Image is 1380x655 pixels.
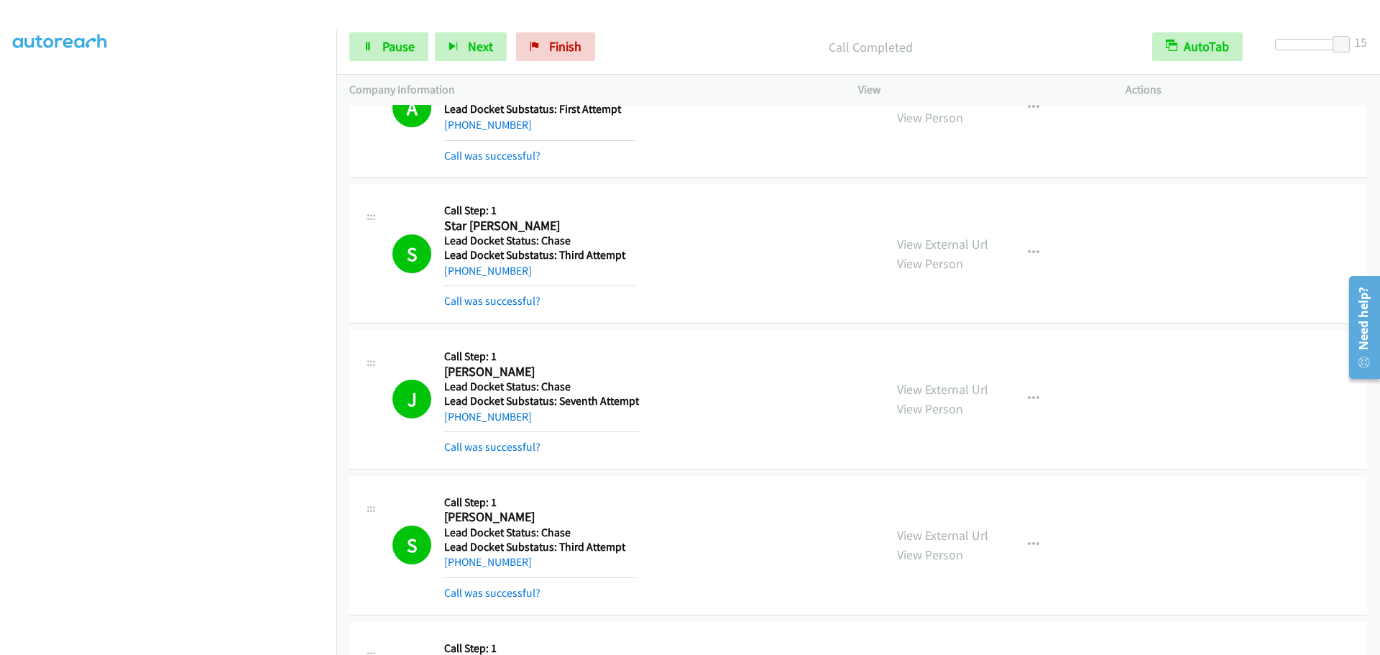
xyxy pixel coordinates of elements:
[444,149,540,162] a: Call was successful?
[444,394,639,408] h5: Lead Docket Substatus: Seventh Attempt
[444,118,532,132] a: [PHONE_NUMBER]
[349,32,428,61] a: Pause
[444,380,639,394] h5: Lead Docket Status: Chase
[615,37,1126,57] p: Call Completed
[1338,270,1380,385] iframe: Resource Center
[392,88,431,127] h1: A
[897,527,988,544] a: View External Url
[392,234,431,273] h1: S
[444,495,635,510] h5: Call Step: 1
[444,349,639,364] h5: Call Step: 1
[858,81,1100,99] p: View
[1152,32,1243,61] button: AutoTab
[1354,32,1367,52] div: 15
[444,555,532,569] a: [PHONE_NUMBER]
[349,81,832,99] p: Company Information
[444,509,635,526] h2: [PERSON_NAME]
[444,410,532,423] a: [PHONE_NUMBER]
[444,248,635,262] h5: Lead Docket Substatus: Third Attempt
[444,440,540,454] a: Call was successful?
[897,400,963,417] a: View Person
[444,234,635,248] h5: Lead Docket Status: Chase
[897,255,963,272] a: View Person
[444,540,635,554] h5: Lead Docket Substatus: Third Attempt
[444,218,635,234] h2: Star [PERSON_NAME]
[897,109,963,126] a: View Person
[468,38,493,55] span: Next
[444,203,635,218] h5: Call Step: 1
[897,546,963,563] a: View Person
[1126,81,1367,99] p: Actions
[444,586,540,600] a: Call was successful?
[897,236,988,252] a: View External Url
[435,32,507,61] button: Next
[382,38,415,55] span: Pause
[444,102,635,116] h5: Lead Docket Substatus: First Attempt
[549,38,581,55] span: Finish
[516,32,595,61] a: Finish
[897,90,988,106] a: View External Url
[444,526,635,540] h5: Lead Docket Status: Chase
[444,264,532,278] a: [PHONE_NUMBER]
[392,380,431,418] h1: J
[444,294,540,308] a: Call was successful?
[897,381,988,398] a: View External Url
[444,364,635,380] h2: [PERSON_NAME]
[392,526,431,564] h1: S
